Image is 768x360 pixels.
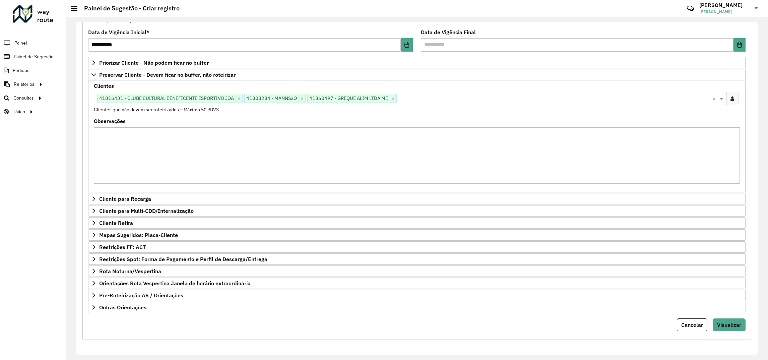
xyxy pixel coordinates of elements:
[13,108,25,115] span: Tático
[299,95,305,103] span: ×
[401,38,413,52] button: Choose Date
[99,268,161,274] span: Rota Noturna/Vespertina
[99,256,267,262] span: Restrições Spot: Forma de Pagamento e Perfil de Descarga/Entrega
[677,318,707,331] button: Cancelar
[88,290,746,301] a: Pre-Roteirização AS / Orientações
[88,193,746,204] a: Cliente para Recarga
[14,81,35,88] span: Relatórios
[683,1,698,16] a: Contato Rápido
[14,40,27,47] span: Painel
[99,244,146,250] span: Restrições FF: ACT
[13,95,34,102] span: Consultas
[13,67,29,74] span: Pedidos
[88,69,746,80] a: Preservar Cliente - Devem ficar no buffer, não roteirizar
[717,321,741,328] span: Visualizar
[99,208,194,214] span: Cliente para Multi-CDD/Internalização
[88,205,746,217] a: Cliente para Multi-CDD/Internalização
[681,321,703,328] span: Cancelar
[99,60,209,65] span: Priorizar Cliente - Não podem ficar no buffer
[699,9,750,15] span: [PERSON_NAME]
[99,232,178,238] span: Mapas Sugeridos: Placa-Cliente
[88,278,746,289] a: Orientações Rota Vespertina Janela de horário extraordinária
[88,265,746,277] a: Rota Noturna/Vespertina
[733,38,746,52] button: Choose Date
[99,281,251,286] span: Orientações Rota Vespertina Janela de horário extraordinária
[236,95,242,103] span: ×
[94,107,219,113] small: Clientes que não devem ser roteirizados – Máximo 50 PDVS
[77,5,180,12] h2: Painel de Sugestão - Criar registro
[88,57,746,68] a: Priorizar Cliente - Não podem ficar no buffer
[390,95,396,103] span: ×
[94,117,126,125] label: Observações
[14,53,54,60] span: Painel de Sugestão
[94,82,114,90] label: Clientes
[88,302,746,313] a: Outras Orientações
[88,229,746,241] a: Mapas Sugeridos: Placa-Cliente
[699,2,750,8] h3: [PERSON_NAME]
[245,94,299,102] span: 41808284 - MANNSaO
[99,196,151,201] span: Cliente para Recarga
[712,95,718,103] span: Clear all
[713,318,746,331] button: Visualizar
[88,253,746,265] a: Restrições Spot: Forma de Pagamento e Perfil de Descarga/Entrega
[88,28,149,36] label: Data de Vigência Inicial
[98,94,236,102] span: 41816431 - CLUBE CULTURAL BENEFICENTE ESPORTIVO JOA
[88,217,746,229] a: Cliente Retira
[88,80,746,192] div: Preservar Cliente - Devem ficar no buffer, não roteirizar
[99,220,133,226] span: Cliente Retira
[88,241,746,253] a: Restrições FF: ACT
[308,94,390,102] span: 41860497 - GREQUE ALIM LTDA ME
[99,72,236,77] span: Preservar Cliente - Devem ficar no buffer, não roteirizar
[421,28,476,36] label: Data de Vigência Final
[99,293,183,298] span: Pre-Roteirização AS / Orientações
[99,305,146,310] span: Outras Orientações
